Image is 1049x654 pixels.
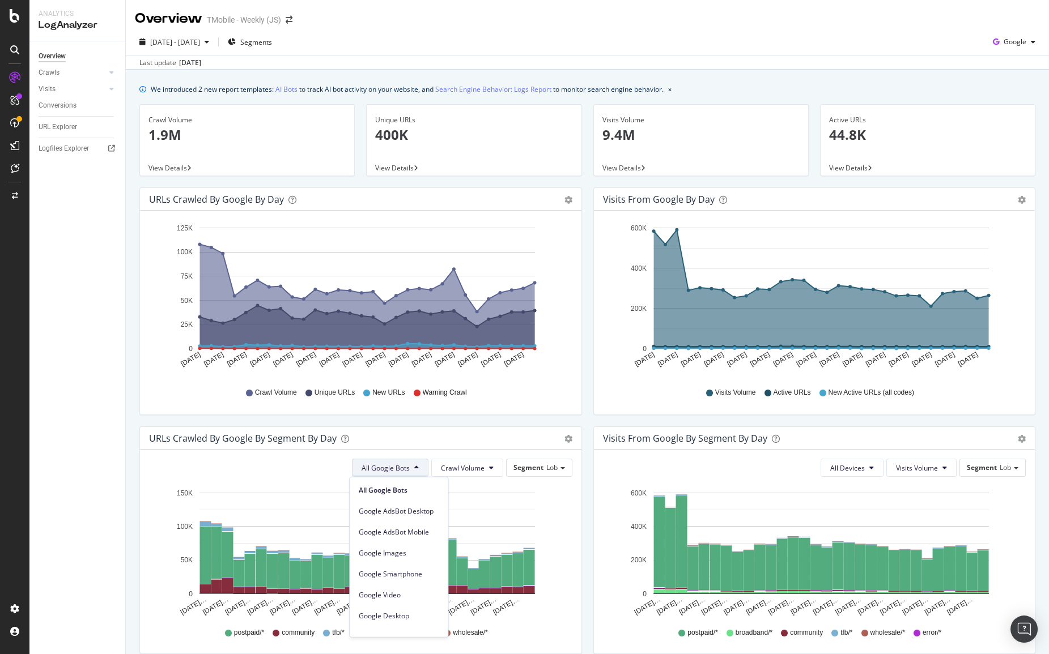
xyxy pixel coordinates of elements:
span: Visits Volume [896,463,938,473]
span: View Details [148,163,187,173]
a: Overview [39,50,117,62]
div: Analytics [39,9,116,19]
span: community [282,628,315,638]
span: Warning Crawl [423,388,467,397]
div: Visits from Google By Segment By Day [603,433,767,444]
span: Segment [967,463,997,472]
p: 44.8K [829,125,1026,144]
button: Crawl Volume [431,459,503,477]
div: Last update [139,58,201,68]
text: [DATE] [910,350,933,368]
text: [DATE] [503,350,525,368]
text: [DATE] [818,350,840,368]
div: Conversions [39,100,77,112]
svg: A chart. [603,486,1022,617]
text: 200K [630,557,646,565]
button: Segments [223,33,277,51]
span: Active URLs [773,388,810,397]
button: Visits Volume [886,459,957,477]
text: [DATE] [702,350,725,368]
span: Lob [1000,463,1011,472]
div: info banner [139,83,1035,95]
a: AI Bots [275,83,298,95]
div: gear [564,435,572,443]
text: 0 [643,345,647,353]
div: URLs Crawled by Google By Segment By Day [149,433,337,444]
text: [DATE] [771,350,794,368]
div: gear [564,196,572,204]
text: [DATE] [887,350,910,368]
span: View Details [829,163,868,173]
text: [DATE] [656,350,679,368]
div: TMobile - Weekly (JS) [207,14,281,25]
text: [DATE] [226,350,248,368]
text: [DATE] [410,350,433,368]
button: All Devices [821,459,884,477]
div: Visits Volume [602,115,800,125]
text: [DATE] [271,350,294,368]
a: Crawls [39,67,106,79]
p: 9.4M [602,125,800,144]
text: [DATE] [295,350,317,368]
svg: A chart. [603,220,1022,377]
text: [DATE] [179,350,202,368]
button: [DATE] - [DATE] [135,33,214,51]
span: View Details [602,163,641,173]
text: 50K [181,557,193,565]
div: Open Intercom Messenger [1010,615,1038,643]
span: Lob [546,463,558,472]
span: All Devices [830,463,865,473]
svg: A chart. [149,486,568,617]
text: 100K [177,523,193,531]
div: URLs Crawled by Google by day [149,194,284,205]
text: [DATE] [434,350,456,368]
text: [DATE] [795,350,817,368]
text: [DATE] [749,350,771,368]
div: Crawls [39,67,60,79]
button: Google [988,33,1040,51]
a: Visits [39,83,106,95]
div: gear [1018,435,1026,443]
span: wholesale/* [453,628,487,638]
span: Google Desktop [359,610,439,621]
text: 25K [181,320,193,328]
text: 600K [630,224,646,232]
svg: A chart. [149,220,568,377]
div: gear [1018,196,1026,204]
text: 150K [177,489,193,497]
span: Google AdsBot Mobile [359,527,439,537]
span: community [790,628,823,638]
div: We introduced 2 new report templates: to track AI bot activity on your website, and to monitor se... [151,83,664,95]
text: 200K [630,305,646,313]
span: Google Smartphone [359,568,439,579]
span: Crawl Volume [441,463,485,473]
text: [DATE] [679,350,702,368]
span: All Google Bots [362,463,410,473]
span: Google AdSense Mobile [359,631,439,642]
text: 400K [630,523,646,531]
span: wholesale/* [870,628,904,638]
span: All Google Bots [359,485,439,495]
text: 0 [643,590,647,598]
text: 100K [177,249,193,257]
text: 75K [181,272,193,280]
span: New Active URLs (all codes) [828,388,914,397]
span: broadband/* [736,628,772,638]
text: [DATE] [957,350,979,368]
span: Segment [513,463,543,472]
div: Overview [135,9,202,28]
span: error/* [923,628,941,638]
a: Conversions [39,100,117,112]
button: close banner [665,81,674,97]
div: Overview [39,50,66,62]
span: Visits Volume [715,388,756,397]
a: Logfiles Explorer [39,143,117,155]
text: [DATE] [725,350,748,368]
text: 50K [181,297,193,305]
div: [DATE] [179,58,201,68]
text: [DATE] [841,350,864,368]
text: 600K [630,489,646,497]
